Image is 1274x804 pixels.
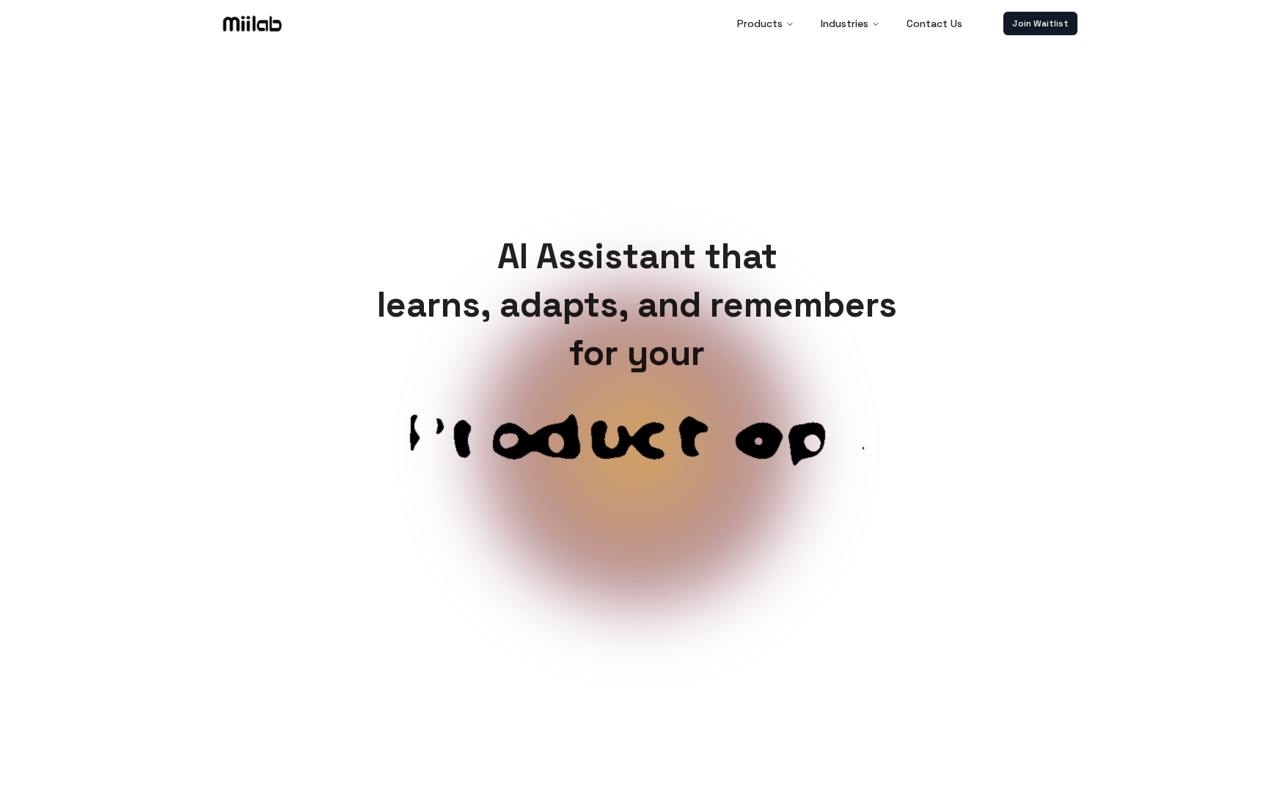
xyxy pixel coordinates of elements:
a: Contact Us [895,9,974,38]
h1: AI Assistant that learns, adapts, and remembers for your [365,232,909,377]
img: Logo [220,12,285,34]
button: Products [725,9,806,38]
button: Industries [809,9,892,38]
span: Customer service [307,401,967,542]
nav: Main [725,9,974,38]
a: Logo [197,12,307,34]
a: Join Waitlist [1003,12,1077,35]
